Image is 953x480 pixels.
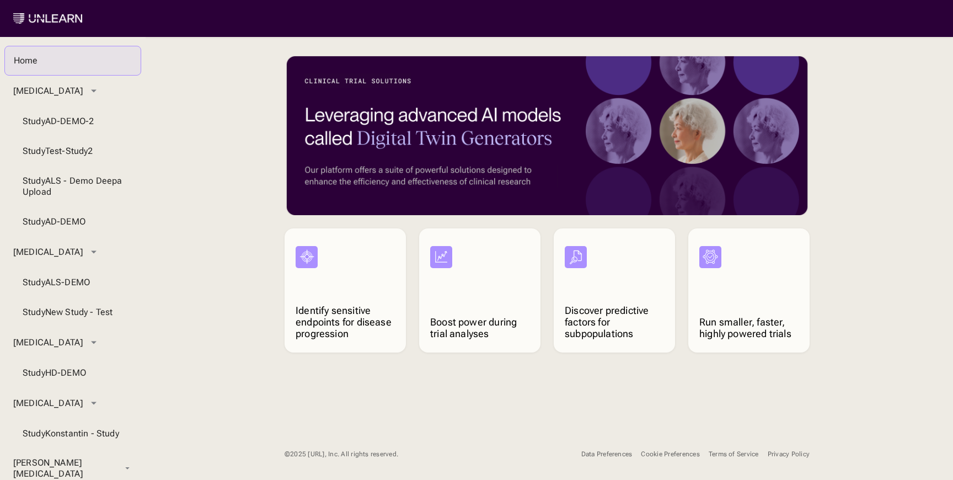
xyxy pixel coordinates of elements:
button: Cookie Preferences [641,445,699,465]
span: © [285,450,290,458]
div: [MEDICAL_DATA] [13,86,83,97]
p: Run smaller, faster, highly powered trials [699,316,799,339]
div: Study Test-Study2 [23,146,123,157]
div: [PERSON_NAME][MEDICAL_DATA] [13,457,118,479]
div: Cookie Preferences [641,450,699,458]
div: [MEDICAL_DATA] [13,247,83,258]
p: Identify sensitive endpoints for disease progression [296,305,395,339]
div: Study New Study - Test [23,307,123,318]
p: Discover predictive factors for subpopulations [565,305,664,339]
div: [MEDICAL_DATA] [13,398,83,409]
img: Unlearn logo [13,13,82,24]
div: [MEDICAL_DATA] [13,337,83,348]
a: Data Preferences [581,450,633,458]
a: Home [4,46,141,76]
div: Study Konstantin - Study [23,428,123,439]
div: Study ALS-DEMO [23,277,123,288]
a: Terms of Service [709,450,759,458]
div: Study ALS - Demo Deepa Upload [23,175,123,198]
div: Home [14,55,132,66]
div: 2025 [URL], Inc. All rights reserved. [285,450,398,458]
img: header [285,55,810,215]
div: Study AD-DEMO [23,216,123,227]
a: Privacy Policy [768,450,810,458]
div: Study AD-DEMO-2 [23,116,123,127]
div: Study HD-DEMO [23,367,123,378]
p: Boost power during trial analyses [430,316,529,339]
